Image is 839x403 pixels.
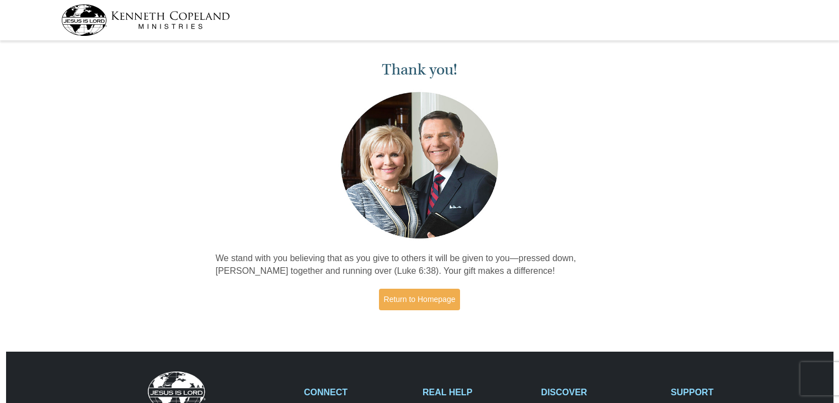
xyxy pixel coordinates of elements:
h1: Thank you! [216,61,624,79]
h2: DISCOVER [541,387,659,397]
h2: REAL HELP [423,387,530,397]
img: kcm-header-logo.svg [61,4,230,36]
h2: CONNECT [304,387,411,397]
p: We stand with you believing that as you give to others it will be given to you—pressed down, [PER... [216,252,624,278]
img: Kenneth and Gloria [338,89,501,241]
h2: SUPPORT [671,387,778,397]
a: Return to Homepage [379,289,461,310]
